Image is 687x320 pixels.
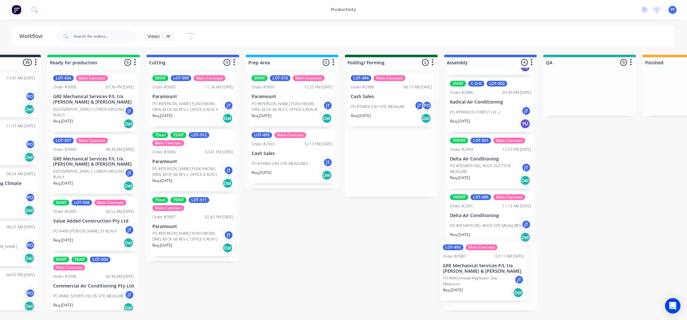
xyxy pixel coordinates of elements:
[671,7,675,13] span: PF
[19,32,46,40] div: Workflow
[12,5,21,14] img: Factory
[73,30,137,43] input: Search for orders...
[328,5,359,14] div: productivity
[148,33,160,40] span: Views
[665,298,681,314] div: Open Intercom Messenger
